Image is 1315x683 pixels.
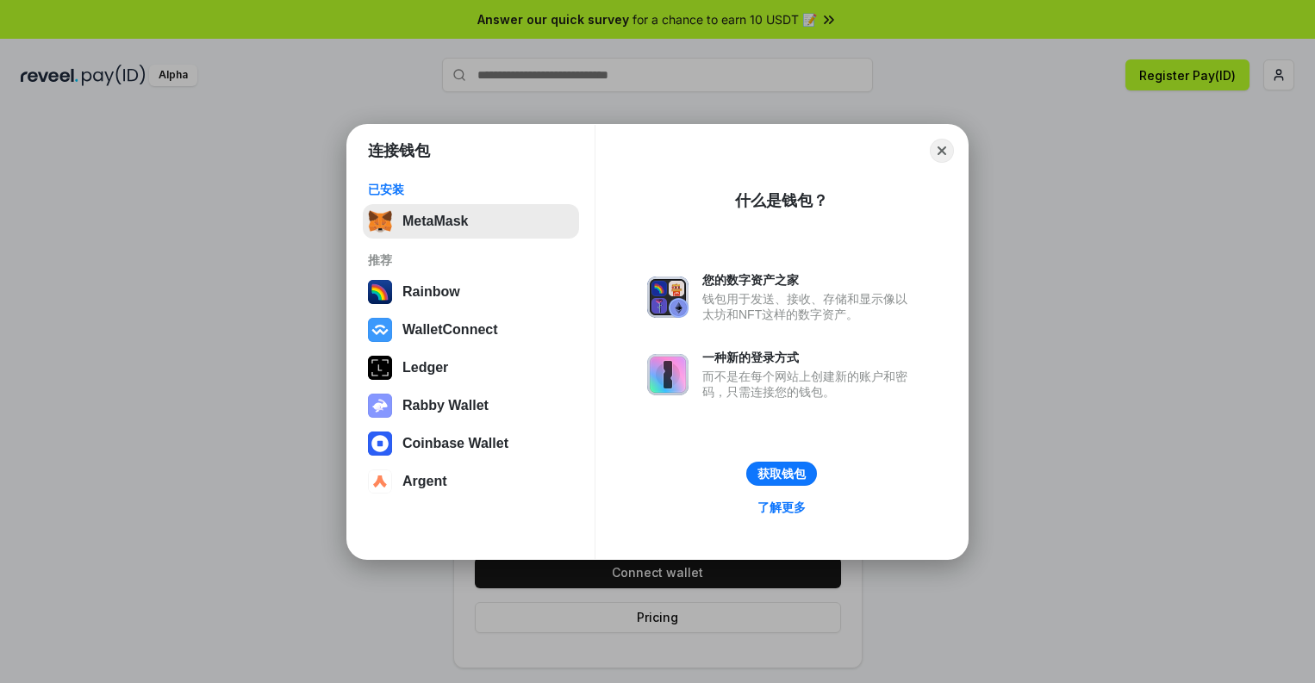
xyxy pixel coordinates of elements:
div: 什么是钱包？ [735,190,828,211]
img: svg+xml,%3Csvg%20xmlns%3D%22http%3A%2F%2Fwww.w3.org%2F2000%2Fsvg%22%20fill%3D%22none%22%20viewBox... [368,394,392,418]
div: 推荐 [368,252,574,268]
div: 钱包用于发送、接收、存储和显示像以太坊和NFT这样的数字资产。 [702,291,916,322]
button: Rabby Wallet [363,388,579,423]
div: 了解更多 [757,500,806,515]
div: 而不是在每个网站上创建新的账户和密码，只需连接您的钱包。 [702,369,916,400]
div: Coinbase Wallet [402,436,508,451]
div: 获取钱包 [757,466,806,481]
div: 已安装 [368,182,574,197]
h1: 连接钱包 [368,140,430,161]
div: MetaMask [402,214,468,229]
div: 一种新的登录方式 [702,350,916,365]
div: WalletConnect [402,322,498,338]
a: 了解更多 [747,496,816,518]
div: 您的数字资产之家 [702,272,916,288]
button: Ledger [363,351,579,385]
img: svg+xml,%3Csvg%20width%3D%2228%22%20height%3D%2228%22%20viewBox%3D%220%200%2028%2028%22%20fill%3D... [368,432,392,456]
div: Argent [402,474,447,489]
div: Rainbow [402,284,460,300]
button: 获取钱包 [746,462,817,486]
img: svg+xml,%3Csvg%20fill%3D%22none%22%20height%3D%2233%22%20viewBox%3D%220%200%2035%2033%22%20width%... [368,209,392,233]
button: MetaMask [363,204,579,239]
img: svg+xml,%3Csvg%20width%3D%2228%22%20height%3D%2228%22%20viewBox%3D%220%200%2028%2028%22%20fill%3D... [368,469,392,494]
button: WalletConnect [363,313,579,347]
div: Rabby Wallet [402,398,489,413]
img: svg+xml,%3Csvg%20width%3D%22120%22%20height%3D%22120%22%20viewBox%3D%220%200%20120%20120%22%20fil... [368,280,392,304]
img: svg+xml,%3Csvg%20xmlns%3D%22http%3A%2F%2Fwww.w3.org%2F2000%2Fsvg%22%20fill%3D%22none%22%20viewBox... [647,276,689,318]
button: Argent [363,464,579,499]
img: svg+xml,%3Csvg%20xmlns%3D%22http%3A%2F%2Fwww.w3.org%2F2000%2Fsvg%22%20fill%3D%22none%22%20viewBox... [647,354,689,395]
button: Close [930,139,954,163]
button: Coinbase Wallet [363,426,579,461]
button: Rainbow [363,275,579,309]
img: svg+xml,%3Csvg%20width%3D%2228%22%20height%3D%2228%22%20viewBox%3D%220%200%2028%2028%22%20fill%3D... [368,318,392,342]
img: svg+xml,%3Csvg%20xmlns%3D%22http%3A%2F%2Fwww.w3.org%2F2000%2Fsvg%22%20width%3D%2228%22%20height%3... [368,356,392,380]
div: Ledger [402,360,448,376]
